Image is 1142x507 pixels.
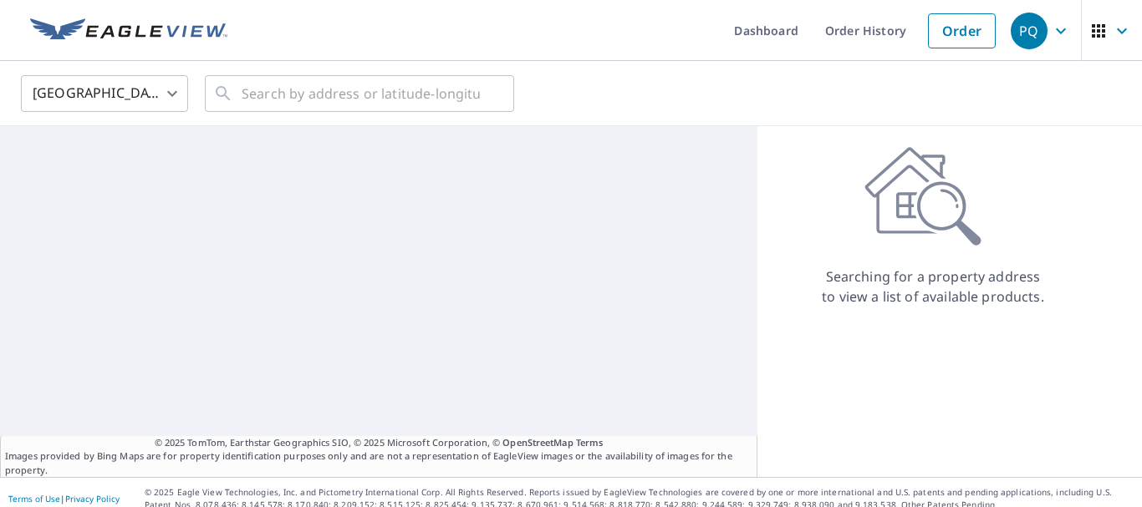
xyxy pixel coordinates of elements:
img: EV Logo [30,18,227,43]
p: Searching for a property address to view a list of available products. [821,266,1045,307]
a: Terms of Use [8,493,60,504]
span: © 2025 TomTom, Earthstar Geographics SIO, © 2025 Microsoft Corporation, © [155,436,604,450]
a: Order [928,13,996,48]
div: PQ [1011,13,1048,49]
a: Terms [576,436,604,449]
p: | [8,494,120,504]
div: [GEOGRAPHIC_DATA] [21,70,188,117]
a: Privacy Policy [65,493,120,504]
a: OpenStreetMap [502,436,573,449]
input: Search by address or latitude-longitude [242,70,480,117]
